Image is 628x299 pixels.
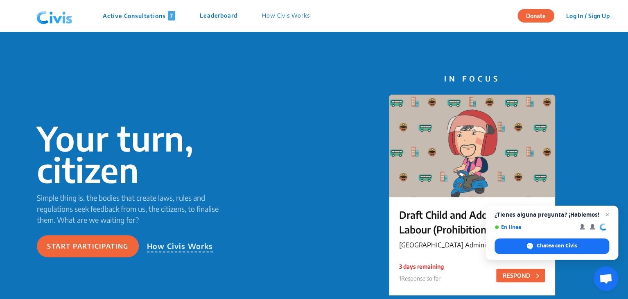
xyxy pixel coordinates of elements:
[147,240,213,252] p: How Civis Works
[401,275,441,282] span: Response so far
[537,242,577,249] span: Chatea con Civis
[594,266,618,291] div: Chat abierto
[200,11,237,20] p: Leaderboard
[602,210,612,220] span: Cerrar el chat
[399,207,545,237] p: Draft Child and Adolescent Labour (Prohibition and Regulation) Chandigarh Rules, 2025
[517,11,560,19] a: Donate
[495,238,609,254] div: Chatea con Civis
[496,269,545,282] button: RESPOND
[103,11,175,20] p: Active Consultations
[495,224,574,230] span: En línea
[399,274,444,283] p: 1
[37,235,139,257] button: Start participating
[168,11,175,20] span: 7
[399,262,444,271] p: 3 days remaining
[517,9,554,23] button: Donate
[389,73,555,84] p: IN FOCUS
[399,240,545,250] p: [GEOGRAPHIC_DATA] Administration
[262,11,310,20] p: How Civis Works
[33,4,76,28] img: navlogo.png
[560,9,615,22] button: Log In / Sign Up
[495,211,609,218] span: ¿Tienes alguna pregunta? ¡Hablemos!
[37,122,231,186] p: Your turn, citizen
[37,192,231,225] p: Simple thing is, the bodies that create laws, rules and regulations seek feedback from us, the ci...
